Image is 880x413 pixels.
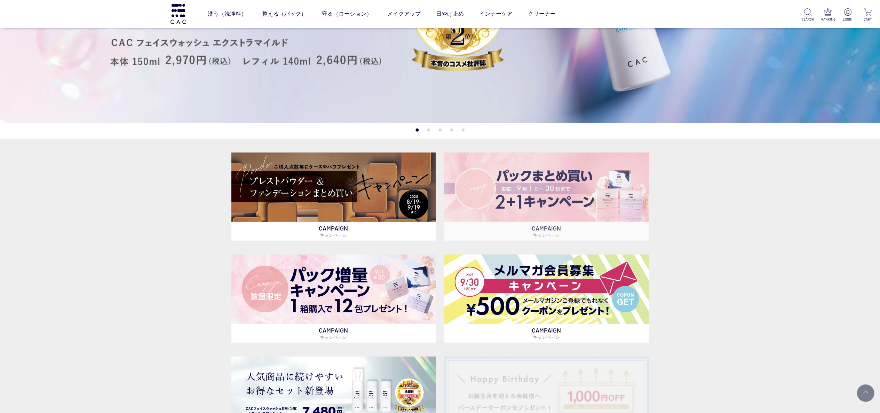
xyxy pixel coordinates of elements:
[822,8,834,22] a: RANKING
[436,4,464,24] a: 日やけ止め
[444,324,649,343] p: CAMPAIGN
[208,4,247,24] a: 洗う（洗浄料）
[322,4,372,24] a: 守る（ローション）
[320,334,347,340] span: キャンペーン
[169,4,187,24] img: logo
[450,128,453,132] button: 4 of 5
[444,153,649,222] img: パックキャンペーン2+1
[841,8,854,22] a: LOGIN
[444,255,649,324] img: メルマガ会員募集
[231,153,436,241] a: ベースメイクキャンペーン ベースメイクキャンペーン CAMPAIGNキャンペーン
[533,334,560,340] span: キャンペーン
[444,222,649,241] p: CAMPAIGN
[438,128,442,132] button: 3 of 5
[461,128,465,132] button: 5 of 5
[231,255,436,343] a: パック増量キャンペーン パック増量キャンペーン CAMPAIGNキャンペーン
[479,4,513,24] a: インナーケア
[387,4,421,24] a: メイクアップ
[231,222,436,241] p: CAMPAIGN
[841,17,854,22] p: LOGIN
[415,128,419,132] button: 1 of 5
[444,153,649,241] a: パックキャンペーン2+1 パックキャンペーン2+1 CAMPAIGNキャンペーン
[801,8,814,22] a: SEARCH
[320,232,347,238] span: キャンペーン
[231,324,436,343] p: CAMPAIGN
[444,255,649,343] a: メルマガ会員募集 メルマガ会員募集 CAMPAIGNキャンペーン
[262,4,307,24] a: 整える（パック）
[533,232,560,238] span: キャンペーン
[528,4,556,24] a: クリーナー
[822,17,834,22] p: RANKING
[862,17,874,22] p: CART
[862,8,874,22] a: CART
[231,255,436,324] img: パック増量キャンペーン
[231,153,436,222] img: ベースメイクキャンペーン
[801,17,814,22] p: SEARCH
[427,128,430,132] button: 2 of 5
